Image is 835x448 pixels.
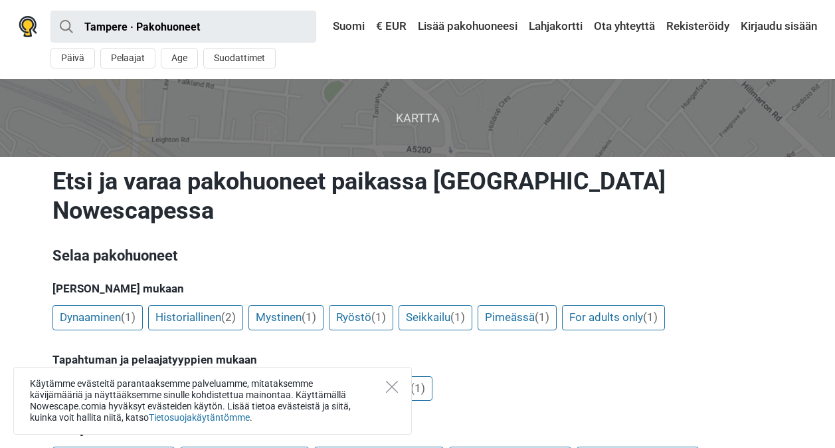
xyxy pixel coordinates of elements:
[52,245,783,267] h3: Selaa pakohuoneet
[52,282,783,295] h5: [PERSON_NAME] mukaan
[149,412,250,423] a: Tietosuojakäytäntömme
[663,15,733,39] a: Rekisteröidy
[535,310,549,324] span: (1)
[329,305,393,330] a: Ryöstö(1)
[643,310,658,324] span: (1)
[100,48,155,68] button: Pelaajat
[411,382,425,395] span: (1)
[50,11,316,43] input: kokeile “London”
[450,310,465,324] span: (1)
[221,310,236,324] span: (2)
[161,48,198,68] button: Age
[52,353,783,366] h5: Tapahtuman ja pelaajatyyppien mukaan
[148,305,243,330] a: Historiallinen(2)
[324,22,333,31] img: Suomi
[386,381,398,393] button: Close
[248,305,324,330] a: Mystinen(1)
[478,305,557,330] a: Pimeässä(1)
[52,167,783,225] h1: Etsi ja varaa pakohuoneet paikassa [GEOGRAPHIC_DATA] Nowescapessa
[373,15,410,39] a: € EUR
[371,310,386,324] span: (1)
[52,305,143,330] a: Dynaaminen(1)
[562,305,665,330] a: For adults only(1)
[19,16,37,37] img: Nowescape logo
[302,310,316,324] span: (1)
[50,48,95,68] button: Päivä
[52,423,783,437] h5: Pelaajien määrän mukaan
[13,367,412,435] div: Käytämme evästeitä parantaaksemme palveluamme, mitataksemme kävijämääriä ja näyttääksemme sinulle...
[399,305,472,330] a: Seikkailu(1)
[525,15,586,39] a: Lahjakortti
[737,15,817,39] a: Kirjaudu sisään
[591,15,658,39] a: Ota yhteyttä
[320,15,368,39] a: Suomi
[121,310,136,324] span: (1)
[415,15,521,39] a: Lisää pakohuoneesi
[203,48,276,68] button: Suodattimet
